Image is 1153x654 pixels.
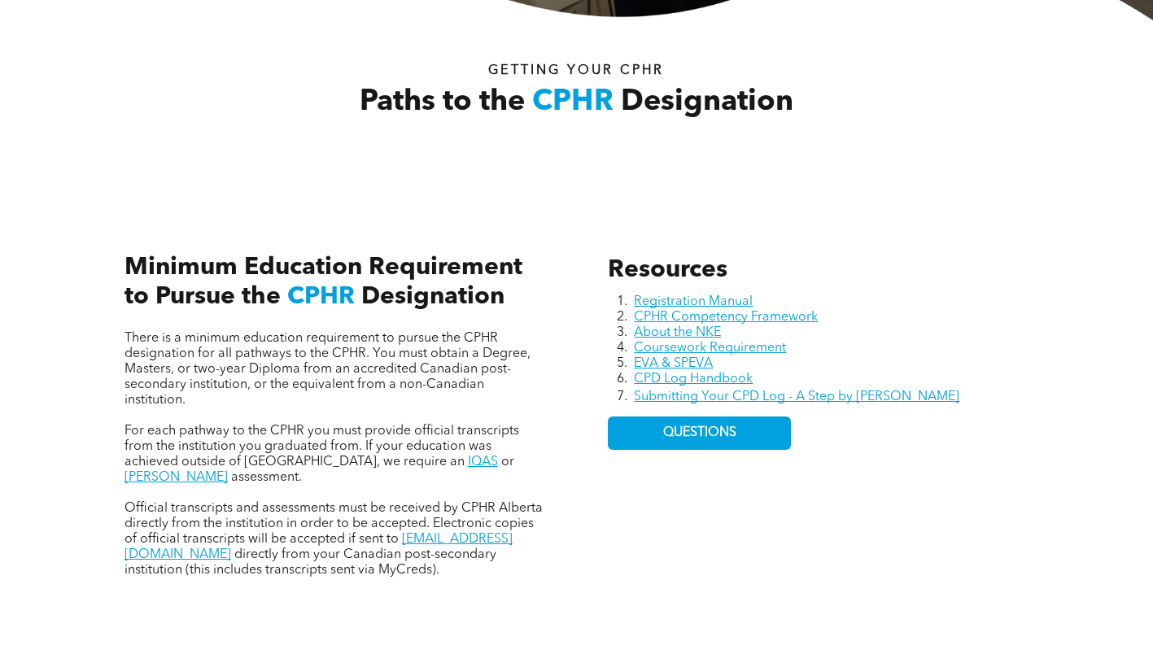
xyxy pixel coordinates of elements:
span: Resources [608,258,727,282]
a: EVA & SPEVA [634,357,713,370]
a: Registration Manual [634,295,753,308]
span: QUESTIONS [663,425,736,441]
a: Submitting Your CPD Log - A Step by [PERSON_NAME] [634,390,959,403]
span: assessment. [231,471,302,484]
a: CPD Log Handbook [634,373,753,386]
span: Designation [361,285,504,309]
span: Designation [621,88,793,117]
span: Official transcripts and assessments must be received by CPHR Alberta directly from the instituti... [124,502,543,546]
span: CPHR [532,88,614,117]
a: [PERSON_NAME] [124,471,228,484]
a: CPHR Competency Framework [634,311,818,324]
a: QUESTIONS [608,416,791,450]
span: Getting your Cphr [488,64,664,77]
span: There is a minimum education requirement to pursue the CPHR designation for all pathways to the C... [124,332,531,407]
span: CPHR [287,285,355,309]
a: IQAS [468,456,498,469]
a: About the NKE [634,326,721,339]
span: Paths to the [360,88,525,117]
span: Minimum Education Requirement to Pursue the [124,255,522,309]
span: directly from your Canadian post-secondary institution (this includes transcripts sent via MyCreds). [124,548,496,577]
a: Coursework Requirement [634,342,786,355]
span: For each pathway to the CPHR you must provide official transcripts from the institution you gradu... [124,425,519,469]
span: or [501,456,514,469]
a: [EMAIL_ADDRESS][DOMAIN_NAME] [124,533,513,561]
